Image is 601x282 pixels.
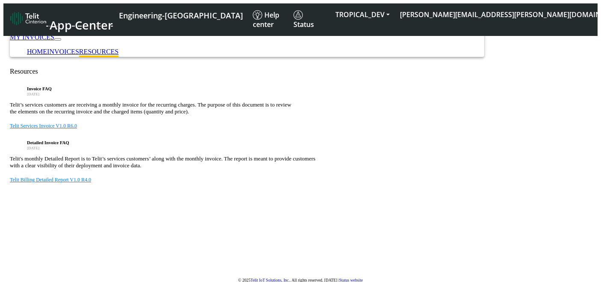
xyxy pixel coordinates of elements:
button: Toggle navigation [54,38,61,41]
a: Your current platform instance [118,7,243,23]
span: [DATE] [27,92,39,96]
span: Engineering-[GEOGRAPHIC_DATA] [119,10,243,21]
a: HOME [27,48,47,55]
button: TROPICAL_DEV [330,7,395,22]
a: Telit Billing Detailed Report V1.0 R4.0 [10,177,91,183]
a: Help center [249,7,290,33]
div: Resources [10,68,591,75]
span: App Center [50,17,113,33]
img: knowledge.svg [253,10,262,20]
a: Telit Services Invoice V1.0 R6.0 [10,123,77,129]
span: Status [293,10,314,29]
img: logo-telit-cinterion-gw-new.png [10,12,46,25]
a: App Center [10,9,112,30]
span: Help center [253,10,279,29]
article: Telit's monthly Detailed Report is to Telit’s services customers’ along with the monthly invoice.... [10,155,591,169]
a: Status [290,7,330,33]
img: status.svg [293,10,303,20]
h6: Detailed Invoice FAQ [27,140,591,145]
a: RESOURCES [79,48,118,55]
span: [DATE] [27,146,39,150]
article: Telit’s services customers are receiving a monthly invoice for the recurring charges. The purpose... [10,101,591,115]
a: INVOICES [47,48,79,55]
a: MY INVOICES [10,33,54,41]
h6: Invoice FAQ [27,86,591,91]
